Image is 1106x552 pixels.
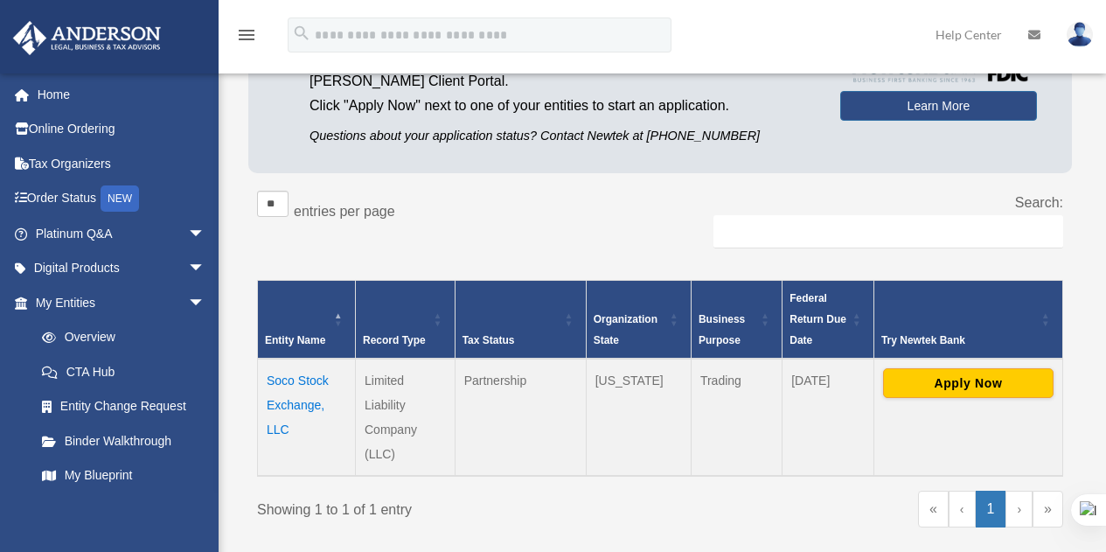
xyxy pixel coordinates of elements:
span: Business Purpose [699,313,745,346]
a: Binder Walkthrough [24,423,223,458]
span: Record Type [363,334,426,346]
span: arrow_drop_down [188,251,223,287]
a: My Blueprint [24,458,223,493]
th: Record Type: Activate to sort [356,280,456,359]
a: Tax Due Dates [24,493,223,528]
span: Federal Return Due Date [790,292,846,346]
a: menu [236,31,257,45]
a: Order StatusNEW [12,181,232,217]
th: Entity Name: Activate to invert sorting [258,280,356,359]
a: Home [12,77,232,112]
span: Entity Name [265,334,325,346]
th: Try Newtek Bank : Activate to sort [873,280,1062,359]
span: Tax Status [463,334,515,346]
span: Organization State [594,313,657,346]
th: Tax Status: Activate to sort [455,280,586,359]
i: menu [236,24,257,45]
button: Apply Now [883,368,1054,398]
a: First [918,491,949,528]
span: arrow_drop_down [188,216,223,252]
th: Organization State: Activate to sort [586,280,691,359]
a: Online Ordering [12,112,232,147]
td: Limited Liability Company (LLC) [356,359,456,476]
label: entries per page [294,204,395,219]
a: Platinum Q&Aarrow_drop_down [12,216,232,251]
span: arrow_drop_down [188,285,223,321]
i: search [292,24,311,43]
a: Tax Organizers [12,146,232,181]
p: Click "Apply Now" next to one of your entities to start an application. [310,94,814,118]
div: Try Newtek Bank [881,330,1036,351]
td: Trading [691,359,782,476]
td: [US_STATE] [586,359,691,476]
a: Learn More [840,91,1037,121]
label: Search: [1015,195,1063,210]
a: My Entitiesarrow_drop_down [12,285,223,320]
a: Digital Productsarrow_drop_down [12,251,232,286]
div: NEW [101,185,139,212]
a: Overview [24,320,214,355]
th: Federal Return Due Date: Activate to sort [783,280,874,359]
td: Partnership [455,359,586,476]
img: Anderson Advisors Platinum Portal [8,21,166,55]
td: [DATE] [783,359,874,476]
p: Questions about your application status? Contact Newtek at [PHONE_NUMBER] [310,125,814,147]
a: CTA Hub [24,354,223,389]
th: Business Purpose: Activate to sort [691,280,782,359]
div: Showing 1 to 1 of 1 entry [257,491,647,522]
a: Entity Change Request [24,389,223,424]
td: Soco Stock Exchange, LLC [258,359,356,476]
img: User Pic [1067,22,1093,47]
